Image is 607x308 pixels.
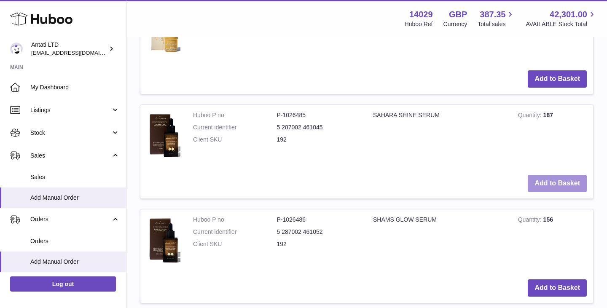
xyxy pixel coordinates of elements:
[405,20,433,28] div: Huboo Ref
[30,215,111,223] span: Orders
[277,123,361,131] dd: 5 287002 461045
[367,209,512,273] td: SHAMS GLOW SERUM
[30,152,111,160] span: Sales
[193,240,277,248] dt: Client SKU
[30,83,120,91] span: My Dashboard
[277,136,361,144] dd: 192
[478,20,515,28] span: Total sales
[10,43,23,55] img: toufic@antatiskin.com
[449,9,467,20] strong: GBP
[512,209,593,273] td: 156
[31,41,107,57] div: Antati LTD
[193,228,277,236] dt: Current identifier
[512,105,593,169] td: 187
[526,9,597,28] a: 42,301.00 AVAILABLE Stock Total
[30,237,120,245] span: Orders
[193,136,277,144] dt: Client SKU
[30,173,120,181] span: Sales
[528,70,587,88] button: Add to Basket
[30,106,111,114] span: Listings
[277,228,361,236] dd: 5 287002 461052
[367,105,512,169] td: SAHARA SHINE SERUM
[277,216,361,224] dd: P-1026486
[443,20,467,28] div: Currency
[478,9,515,28] a: 387.35 Total sales
[30,129,111,137] span: Stock
[10,276,116,292] a: Log out
[193,216,277,224] dt: Huboo P no
[30,194,120,202] span: Add Manual Order
[30,258,120,266] span: Add Manual Order
[518,216,543,225] strong: Quantity
[31,49,124,56] span: [EMAIL_ADDRESS][DOMAIN_NAME]
[277,111,361,119] dd: P-1026485
[518,112,543,121] strong: Quantity
[193,111,277,119] dt: Huboo P no
[528,279,587,297] button: Add to Basket
[147,111,180,160] img: SAHARA SHINE SERUM
[147,216,180,265] img: SHAMS GLOW SERUM
[193,123,277,131] dt: Current identifier
[277,240,361,248] dd: 192
[480,9,505,20] span: 387.35
[409,9,433,20] strong: 14029
[528,175,587,192] button: Add to Basket
[526,20,597,28] span: AVAILABLE Stock Total
[550,9,587,20] span: 42,301.00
